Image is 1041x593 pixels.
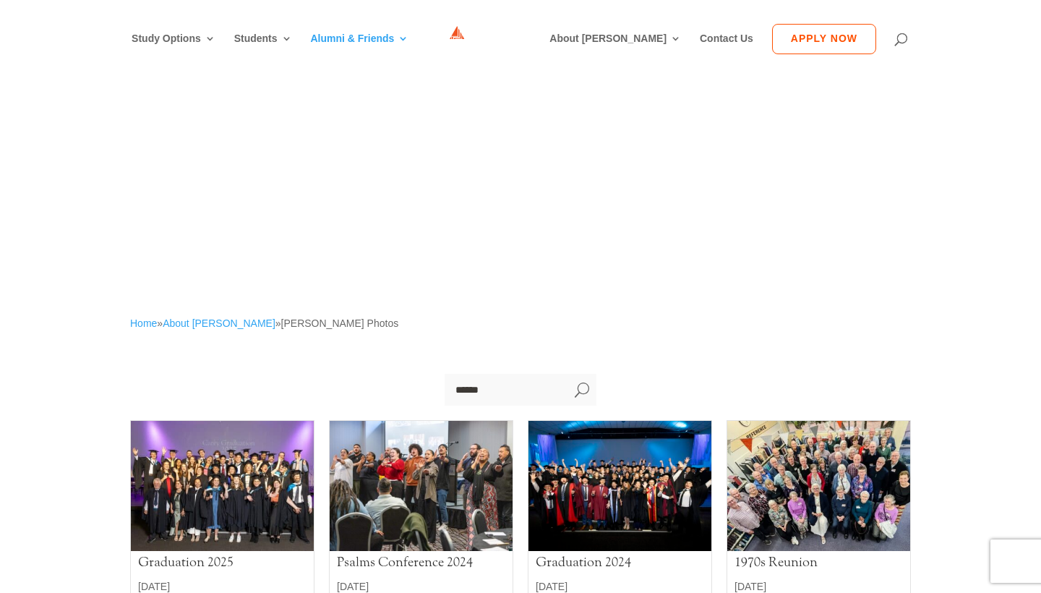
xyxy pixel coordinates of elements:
[567,374,596,406] span: U
[549,33,681,67] a: About [PERSON_NAME]
[450,26,506,52] img: Carey Baptist College
[281,317,399,329] span: [PERSON_NAME] Photos
[445,374,567,406] input: Search
[772,24,876,54] a: Apply Now
[734,554,818,570] a: 1970s Reunion
[234,33,292,67] a: Students
[130,317,157,329] a: Home
[310,33,408,67] a: Alumni & Friends
[138,554,234,570] a: Graduation 2025
[163,317,275,329] a: About [PERSON_NAME]
[337,554,473,570] a: Psalms Conference 2024
[536,581,567,592] span: [DATE]
[138,581,170,592] span: [DATE]
[130,317,398,329] span: » »
[700,33,753,67] a: Contact Us
[536,554,631,570] a: Graduation 2024
[734,581,766,592] span: [DATE]
[132,33,215,67] a: Study Options
[337,581,369,592] span: [DATE]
